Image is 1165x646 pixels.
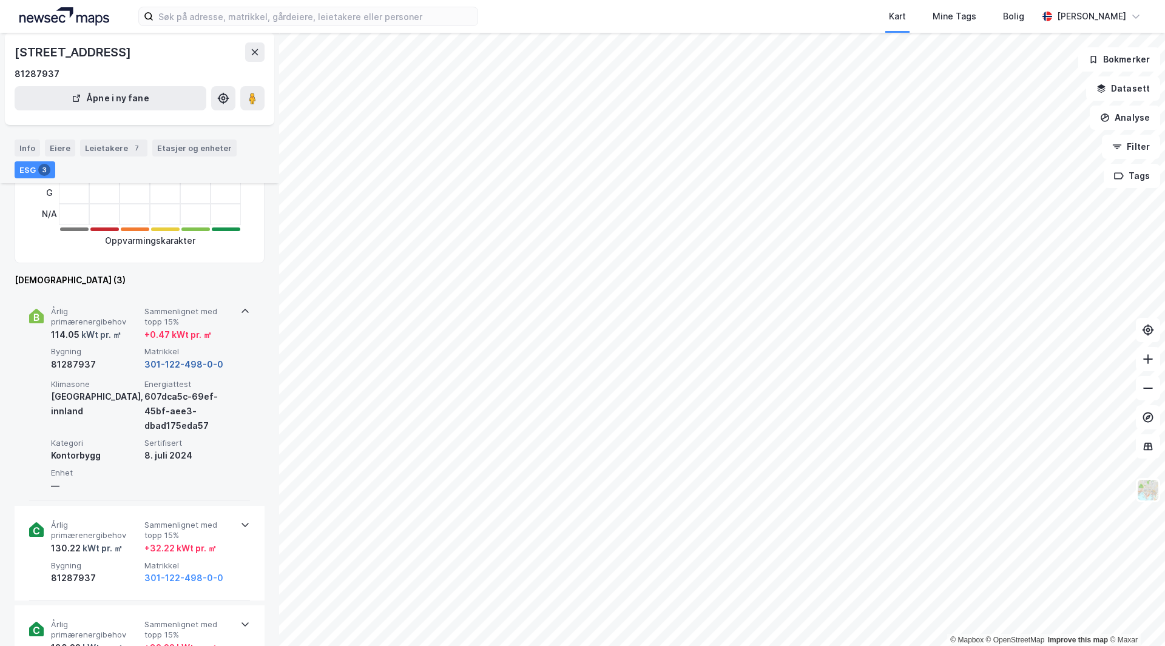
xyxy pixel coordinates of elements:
[1102,135,1160,159] button: Filter
[144,346,233,357] span: Matrikkel
[15,161,55,178] div: ESG
[42,204,57,225] div: N/A
[144,619,233,641] span: Sammenlignet med topp 15%
[81,541,123,556] div: kWt pr. ㎡
[1090,106,1160,130] button: Analyse
[1104,164,1160,188] button: Tags
[51,520,140,541] span: Årlig primærenergibehov
[51,328,121,342] div: 114.05
[157,143,232,153] div: Etasjer og enheter
[15,273,265,288] div: [DEMOGRAPHIC_DATA] (3)
[51,619,140,641] span: Årlig primærenergibehov
[105,234,195,248] div: Oppvarmingskarakter
[144,357,223,372] button: 301-122-498-0-0
[45,140,75,156] div: Eiere
[1057,9,1126,24] div: [PERSON_NAME]
[51,346,140,357] span: Bygning
[51,468,140,478] span: Enhet
[144,306,233,328] span: Sammenlignet med topp 15%
[51,560,140,571] span: Bygning
[51,306,140,328] span: Årlig primærenergibehov
[15,67,59,81] div: 81287937
[51,389,140,419] div: [GEOGRAPHIC_DATA], innland
[79,328,121,342] div: kWt pr. ㎡
[15,86,206,110] button: Åpne i ny fane
[15,42,133,62] div: [STREET_ADDRESS]
[1136,479,1160,502] img: Z
[51,357,140,372] div: 81287937
[889,9,906,24] div: Kart
[1078,47,1160,72] button: Bokmerker
[51,571,140,585] div: 81287937
[144,389,233,433] div: 607dca5c-69ef-45bf-aee3-dbad175eda57
[144,571,223,585] button: 301-122-498-0-0
[144,328,212,342] div: + 0.47 kWt pr. ㎡
[144,448,233,463] div: 8. juli 2024
[38,164,50,176] div: 3
[144,379,233,389] span: Energiattest
[15,140,40,156] div: Info
[130,142,143,154] div: 7
[51,448,140,463] div: Kontorbygg
[950,636,984,644] a: Mapbox
[19,7,109,25] img: logo.a4113a55bc3d86da70a041830d287a7e.svg
[80,140,147,156] div: Leietakere
[51,379,140,389] span: Klimasone
[51,541,123,556] div: 130.22
[144,541,217,556] div: + 32.22 kWt pr. ㎡
[144,438,233,448] span: Sertifisert
[144,560,233,571] span: Matrikkel
[933,9,976,24] div: Mine Tags
[154,7,478,25] input: Søk på adresse, matrikkel, gårdeiere, leietakere eller personer
[51,479,140,493] div: —
[1104,588,1165,646] iframe: Chat Widget
[1086,76,1160,101] button: Datasett
[986,636,1045,644] a: OpenStreetMap
[42,183,57,204] div: G
[51,438,140,448] span: Kategori
[1048,636,1108,644] a: Improve this map
[144,520,233,541] span: Sammenlignet med topp 15%
[1003,9,1024,24] div: Bolig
